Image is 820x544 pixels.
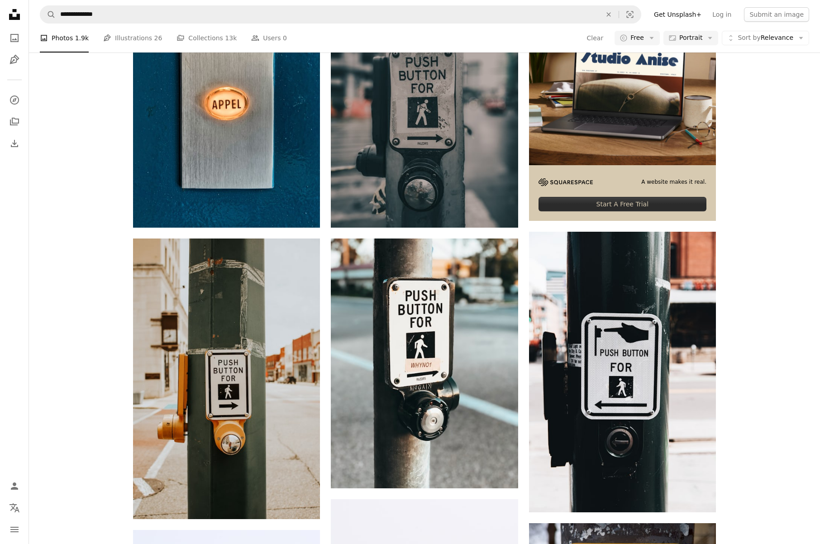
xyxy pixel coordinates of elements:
a: text [529,367,716,376]
a: Photos [5,29,24,47]
button: Search Unsplash [40,6,56,23]
button: Language [5,499,24,517]
span: 26 [154,33,162,43]
a: Download History [5,134,24,153]
span: Sort by [738,34,760,41]
img: file-1705255347840-230a6ab5bca9image [539,178,593,186]
span: 13k [225,33,237,43]
a: a light that is on the side of a wall [133,99,320,107]
img: push button for walking signage [331,239,518,488]
button: Submit an image [744,7,809,22]
img: black and white street sign [133,239,320,519]
img: text [529,232,716,512]
a: push button for walking signage [331,359,518,367]
button: Sort byRelevance [722,31,809,45]
button: Menu [5,520,24,539]
a: Get Unsplash+ [648,7,707,22]
button: Clear [586,31,604,45]
a: Illustrations 26 [103,24,162,52]
a: Log in [707,7,737,22]
span: 0 [283,33,287,43]
div: Start A Free Trial [539,197,706,211]
span: Relevance [738,33,793,43]
a: black and white street sign [133,375,320,383]
a: Push Button [331,99,518,107]
a: Collections [5,113,24,131]
a: Users 0 [251,24,287,52]
span: Portrait [679,33,702,43]
a: Home — Unsplash [5,5,24,25]
span: Free [630,33,644,43]
a: Illustrations [5,51,24,69]
form: Find visuals sitewide [40,5,641,24]
button: Free [615,31,660,45]
a: Log in / Sign up [5,477,24,495]
a: Explore [5,91,24,109]
span: A website makes it real. [641,178,706,186]
button: Clear [599,6,619,23]
a: Collections 13k [176,24,237,52]
button: Portrait [663,31,718,45]
button: Visual search [619,6,641,23]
